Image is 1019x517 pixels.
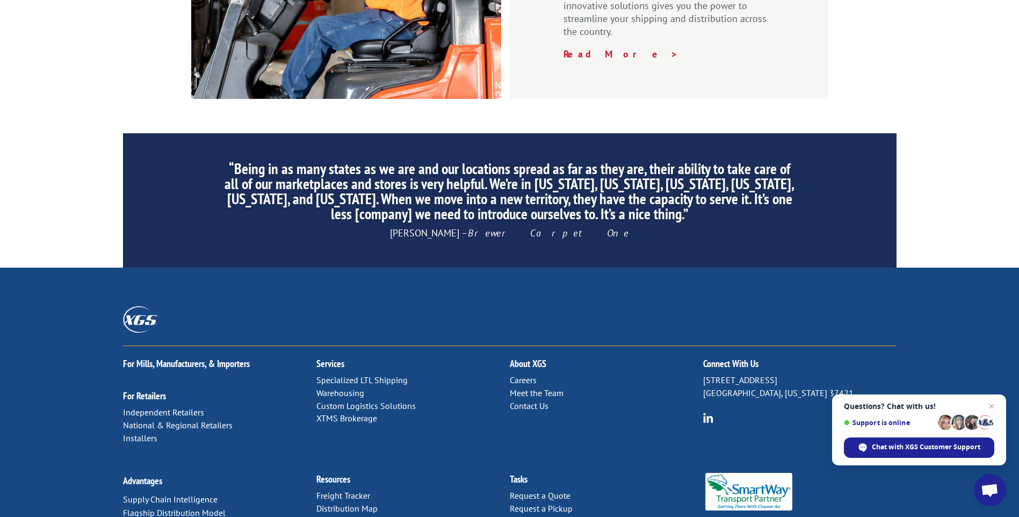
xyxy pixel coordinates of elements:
[316,375,408,385] a: Specialized LTL Shipping
[510,387,563,398] a: Meet the Team
[316,413,377,423] a: XTMS Brokerage
[510,375,537,385] a: Careers
[223,161,795,227] h2: “Being in as many states as we are and our locations spread as far as they are, their ability to ...
[563,48,678,60] a: Read More >
[703,374,897,400] p: [STREET_ADDRESS] [GEOGRAPHIC_DATA], [US_STATE] 37421
[468,227,629,239] em: Brewer Carpet One
[510,475,703,490] h2: Tasks
[123,357,250,370] a: For Mills, Manufacturers, & Importers
[974,474,1006,506] a: Open chat
[703,359,897,374] h2: Connect With Us
[872,442,980,452] span: Chat with XGS Customer Support
[703,413,713,423] img: group-6
[390,227,629,239] span: [PERSON_NAME] –
[510,490,570,501] a: Request a Quote
[510,357,546,370] a: About XGS
[510,503,573,514] a: Request a Pickup
[123,390,166,402] a: For Retailers
[123,475,162,487] a: Advantages
[316,490,370,501] a: Freight Tracker
[123,433,157,443] a: Installers
[844,437,994,458] span: Chat with XGS Customer Support
[510,400,548,411] a: Contact Us
[316,503,378,514] a: Distribution Map
[123,306,157,333] img: XGS_Logos_ALL_2024_All_White
[123,420,233,430] a: National & Regional Retailers
[316,473,350,485] a: Resources
[123,494,218,505] a: Supply Chain Intelligence
[316,400,416,411] a: Custom Logistics Solutions
[123,407,204,418] a: Independent Retailers
[844,419,934,427] span: Support is online
[316,357,344,370] a: Services
[844,402,994,411] span: Questions? Chat with us!
[703,473,795,511] img: Smartway_Logo
[316,387,364,398] a: Warehousing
